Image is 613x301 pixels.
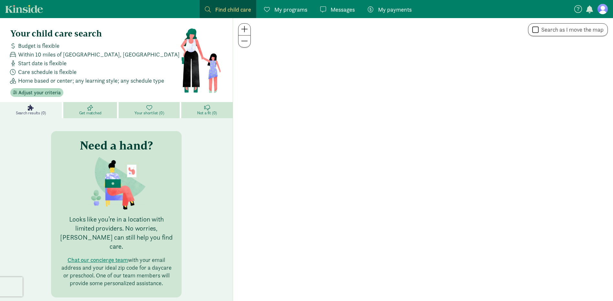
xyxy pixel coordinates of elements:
[59,215,174,251] p: Looks like you’re in a location with limited providers. No worries, [PERSON_NAME] can still help ...
[10,88,63,97] button: Adjust your criteria
[16,110,46,116] span: Search results (0)
[197,110,217,116] span: Not a fit (0)
[539,26,604,34] label: Search as I move the map
[18,89,61,97] span: Adjust your criteria
[68,256,128,264] button: Chat our concierge team
[59,256,174,287] p: with your email address and your ideal zip code for a daycare or preschool. One of our team membe...
[119,102,181,118] a: Your shortlist (0)
[63,102,119,118] a: Get matched
[18,41,59,50] span: Budget is flexible
[18,50,180,59] span: Within 10 miles of [GEOGRAPHIC_DATA], [GEOGRAPHIC_DATA]
[10,28,180,39] h4: Your child care search
[5,5,43,13] a: Kinside
[134,110,164,116] span: Your shortlist (0)
[18,59,67,67] span: Start date is flexible
[215,5,251,14] span: Find child care
[18,76,164,85] span: Home based or center; any learning style; any schedule type
[79,110,101,116] span: Get matched
[181,102,233,118] a: Not a fit (0)
[331,5,355,14] span: Messages
[80,139,153,152] h3: Need a hand?
[274,5,307,14] span: My programs
[378,5,412,14] span: My payments
[18,67,77,76] span: Care schedule is flexible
